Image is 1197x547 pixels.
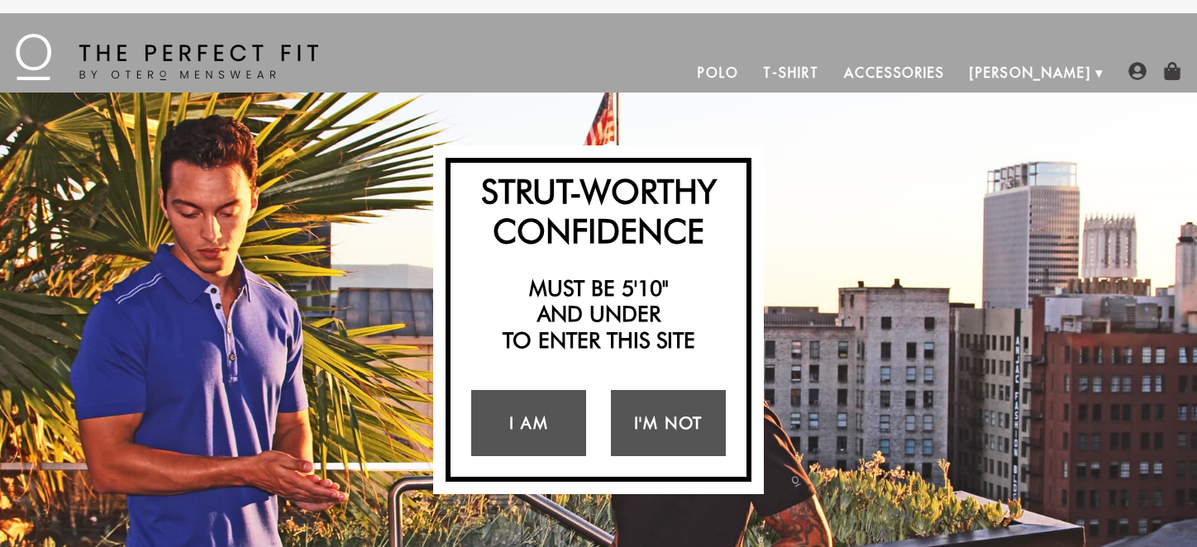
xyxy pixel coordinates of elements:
[459,171,738,250] h2: Strut-Worthy Confidence
[459,275,738,353] h2: Must be 5'10" and under to enter this site
[685,53,751,93] a: Polo
[16,34,318,80] img: The Perfect Fit - by Otero Menswear - Logo
[751,53,831,93] a: T-Shirt
[1128,62,1147,80] img: user-account-icon.png
[957,53,1104,93] a: [PERSON_NAME]
[1163,62,1181,80] img: shopping-bag-icon.png
[611,390,726,456] a: I'm Not
[471,390,586,456] a: I Am
[832,53,957,93] a: Accessories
